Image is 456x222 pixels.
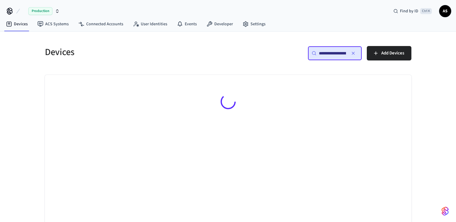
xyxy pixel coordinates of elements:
a: Events [172,19,202,29]
span: Production [28,7,52,15]
a: User Identities [128,19,172,29]
a: ACS Systems [33,19,74,29]
button: AS [439,5,451,17]
span: AS [440,6,451,17]
a: Connected Accounts [74,19,128,29]
a: Settings [238,19,270,29]
h5: Devices [45,46,225,58]
button: Add Devices [367,46,411,60]
span: Find by ID [400,8,418,14]
a: Devices [1,19,33,29]
span: Add Devices [381,49,404,57]
div: Find by IDCtrl K [388,6,437,17]
span: Ctrl K [420,8,432,14]
img: SeamLogoGradient.69752ec5.svg [442,206,449,216]
a: Developer [202,19,238,29]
